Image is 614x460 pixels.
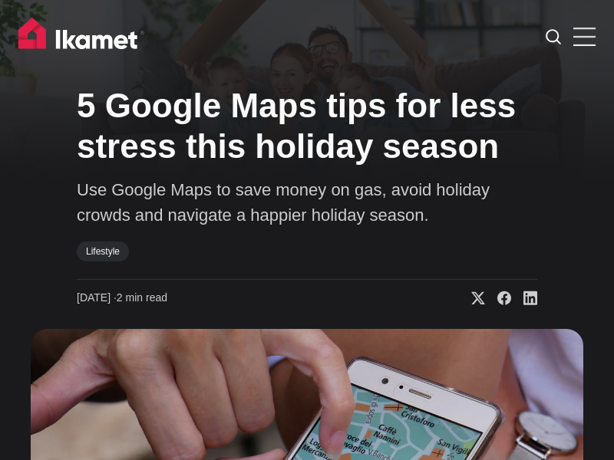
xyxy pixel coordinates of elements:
img: Ikamet home [18,18,144,56]
time: 2 min read [77,291,167,306]
p: Use Google Maps to save money on gas, avoid holiday crowds and navigate a happier holiday season. [77,177,537,228]
h1: 5 Google Maps tips for less stress this holiday season [77,86,537,167]
span: [DATE] ∙ [77,291,117,304]
a: Share on X [459,291,485,306]
a: Share on Linkedin [511,291,537,306]
a: Lifestyle [77,242,129,261]
a: Share on Facebook [485,291,511,306]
